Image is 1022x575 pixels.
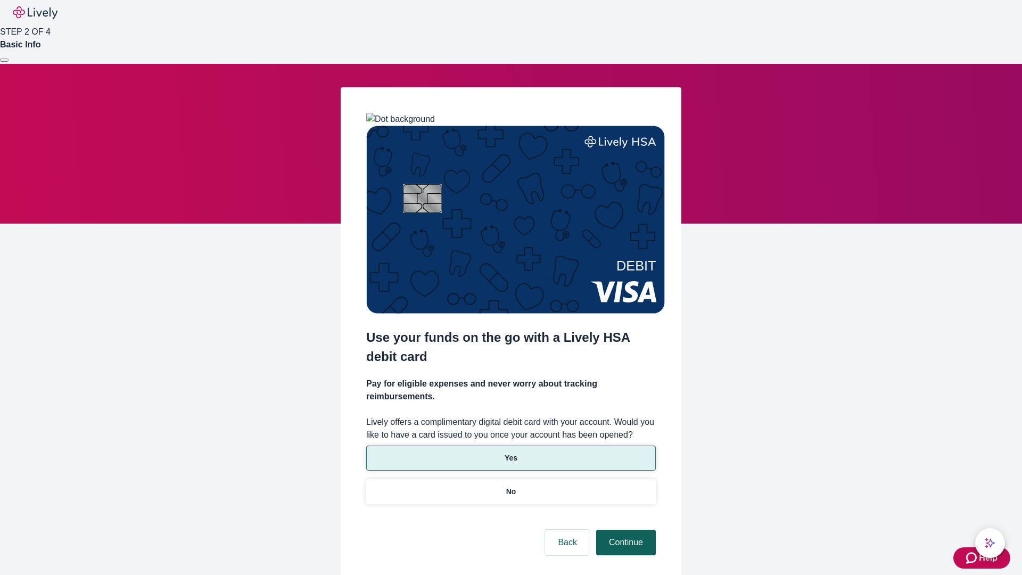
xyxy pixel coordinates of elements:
button: Back [545,530,590,555]
button: Yes [366,446,656,471]
button: chat [975,528,1005,558]
button: Continue [596,530,656,555]
label: Lively offers a complimentary digital debit card with your account. Would you like to have a card... [366,416,656,441]
img: Dot background [366,113,435,126]
p: No [506,486,516,497]
h2: Use your funds on the go with a Lively HSA debit card [366,328,656,366]
svg: Lively AI Assistant [985,538,995,548]
span: Help [979,552,998,564]
svg: Zendesk support icon [966,552,979,564]
button: Zendesk support iconHelp [953,547,1010,569]
p: Yes [505,453,517,464]
img: Debit card [366,126,665,314]
h4: Pay for eligible expenses and never worry about tracking reimbursements. [366,377,656,403]
button: No [366,479,656,504]
img: Lively [13,6,57,19]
